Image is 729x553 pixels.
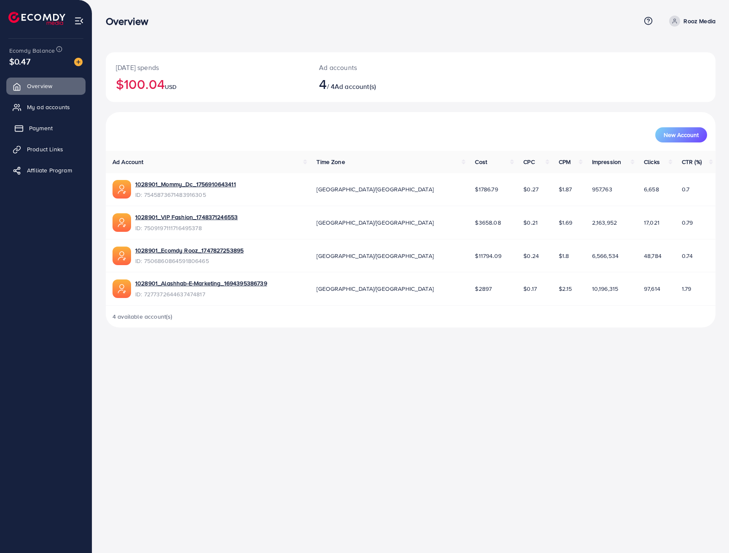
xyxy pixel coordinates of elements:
[9,55,30,67] span: $0.47
[655,127,707,142] button: New Account
[475,285,492,293] span: $2897
[335,82,376,91] span: Ad account(s)
[116,76,299,92] h2: $100.04
[113,279,131,298] img: ic-ads-acc.e4c84228.svg
[27,166,72,174] span: Affiliate Program
[116,62,299,72] p: [DATE] spends
[592,185,612,193] span: 957,763
[27,145,63,153] span: Product Links
[135,224,238,232] span: ID: 7509197111716495378
[135,290,267,298] span: ID: 7277372644637474817
[475,252,501,260] span: $11794.09
[316,218,434,227] span: [GEOGRAPHIC_DATA]/[GEOGRAPHIC_DATA]
[6,162,86,179] a: Affiliate Program
[475,218,501,227] span: $3658.08
[135,279,267,287] a: 1028901_Alashhab-E-Marketing_1694395386739
[644,158,660,166] span: Clicks
[8,12,65,25] img: logo
[559,285,572,293] span: $2.15
[683,16,716,26] p: Rooz Media
[6,78,86,94] a: Overview
[6,120,86,137] a: Payment
[592,285,619,293] span: 10,196,315
[29,124,53,132] span: Payment
[74,16,84,26] img: menu
[523,158,534,166] span: CPC
[592,218,617,227] span: 2,163,952
[559,185,572,193] span: $1.87
[113,213,131,232] img: ic-ads-acc.e4c84228.svg
[559,158,571,166] span: CPM
[523,185,539,193] span: $0.27
[106,15,155,27] h3: Overview
[135,257,244,265] span: ID: 7506860864591806465
[113,180,131,199] img: ic-ads-acc.e4c84228.svg
[644,285,660,293] span: 97,614
[135,180,236,188] a: 1028901_Mommy_Dc_1756910643411
[165,83,177,91] span: USD
[74,58,83,66] img: image
[27,103,70,111] span: My ad accounts
[475,185,498,193] span: $1786.79
[316,252,434,260] span: [GEOGRAPHIC_DATA]/[GEOGRAPHIC_DATA]
[319,74,327,94] span: 4
[592,252,619,260] span: 6,566,534
[666,16,716,27] a: Rooz Media
[475,158,487,166] span: Cost
[559,218,573,227] span: $1.69
[113,247,131,265] img: ic-ads-acc.e4c84228.svg
[316,285,434,293] span: [GEOGRAPHIC_DATA]/[GEOGRAPHIC_DATA]
[559,252,569,260] span: $1.8
[113,312,173,321] span: 4 available account(s)
[682,218,693,227] span: 0.79
[319,76,451,92] h2: / 4
[523,218,538,227] span: $0.21
[664,132,699,138] span: New Account
[27,82,52,90] span: Overview
[6,99,86,115] a: My ad accounts
[9,46,55,55] span: Ecomdy Balance
[523,285,537,293] span: $0.17
[6,141,86,158] a: Product Links
[135,246,244,255] a: 1028901_Ecomdy Rooz_1747827253895
[682,158,702,166] span: CTR (%)
[316,158,345,166] span: Time Zone
[113,158,144,166] span: Ad Account
[592,158,622,166] span: Impression
[316,185,434,193] span: [GEOGRAPHIC_DATA]/[GEOGRAPHIC_DATA]
[682,285,691,293] span: 1.79
[319,62,451,72] p: Ad accounts
[644,185,659,193] span: 6,658
[644,252,662,260] span: 48,784
[682,252,693,260] span: 0.74
[644,218,659,227] span: 17,021
[523,252,539,260] span: $0.24
[682,185,689,193] span: 0.7
[135,213,238,221] a: 1028901_VIP Fashion_1748371246553
[135,191,236,199] span: ID: 7545873671483916305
